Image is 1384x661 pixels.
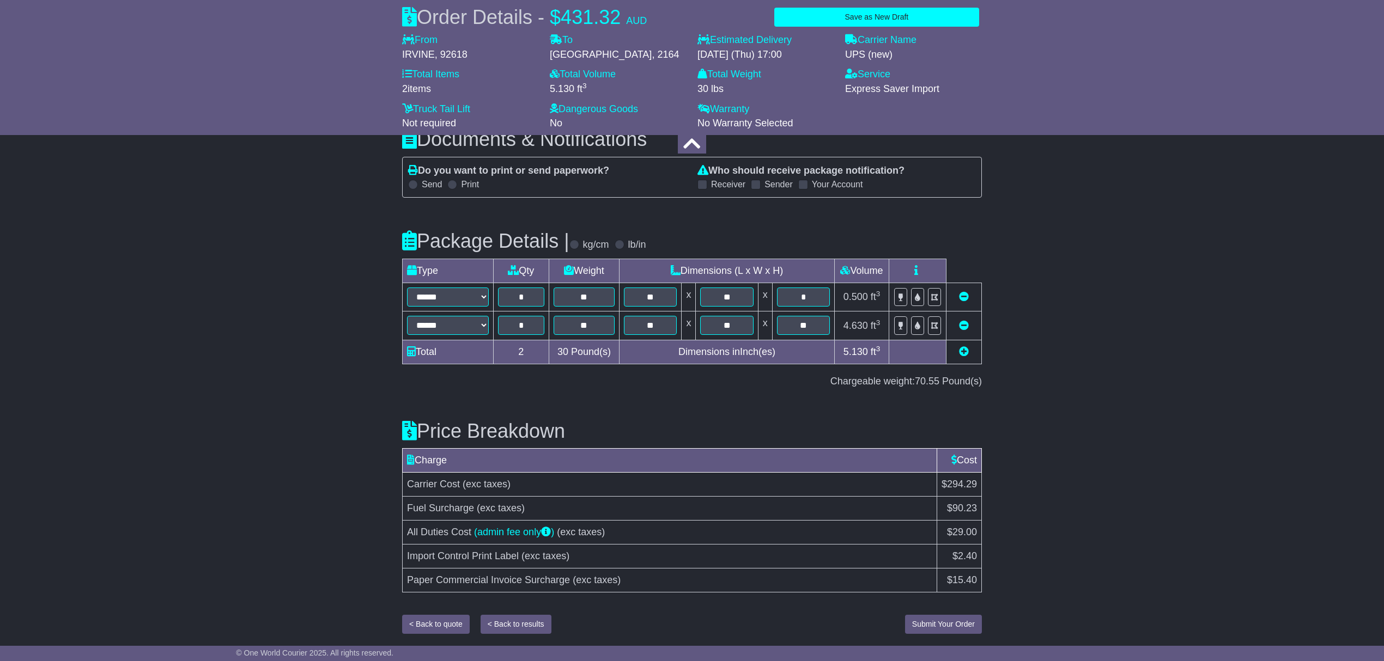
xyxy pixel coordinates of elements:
label: kg/cm [583,239,609,251]
span: Carrier Cost [407,479,460,489]
span: Not required [402,118,456,128]
span: (exc taxes) [477,503,525,513]
span: Submit Your Order [912,620,975,628]
span: ft [577,83,587,94]
div: UPS (new) [845,49,982,61]
td: x [758,283,772,311]
span: 30 [557,346,568,357]
span: $2.40 [952,550,977,561]
span: 2 [402,83,408,94]
span: (exc taxes) [557,527,605,537]
h3: Price Breakdown [402,420,982,442]
a: Add new item [959,346,969,357]
td: Charge [403,449,937,473]
span: Fuel Surcharge [407,503,474,513]
td: x [682,283,696,311]
sup: 3 [582,82,587,90]
td: Type [403,259,494,283]
td: Dimensions in Inch(es) [620,340,835,364]
span: All Duties Cost [407,527,471,537]
div: Order Details - [402,5,647,29]
label: Total Weight [697,69,761,81]
span: 5.130 [843,346,868,357]
label: Your Account [812,179,863,189]
span: [GEOGRAPHIC_DATA] [550,49,652,60]
label: From [402,34,438,46]
span: , 2164 [652,49,679,60]
span: 0.500 [843,291,868,302]
a: Remove this item [959,291,969,302]
div: Chargeable weight: Pound(s) [402,376,982,388]
span: $294.29 [942,479,977,489]
td: Volume [834,259,889,283]
span: $90.23 [947,503,977,513]
div: [DATE] (Thu) 17:00 [697,49,834,61]
button: Save as New Draft [774,8,979,27]
td: Weight [549,259,619,283]
span: (exc taxes) [463,479,511,489]
sup: 3 [876,319,881,327]
label: Do you want to print or send paperwork? [408,165,609,177]
td: x [758,311,772,340]
span: lbs [711,83,724,94]
span: (exc taxes) [521,550,569,561]
label: Who should receive package notification? [697,165,905,177]
label: lb/in [628,239,646,251]
span: $15.40 [947,574,977,585]
label: To [550,34,573,46]
div: items [402,83,539,95]
td: Cost [937,449,981,473]
td: Total [403,340,494,364]
td: 2 [494,340,549,364]
label: Truck Tail Lift [402,103,470,115]
span: (exc taxes) [573,574,621,585]
h3: Documents & Notifications [402,128,982,150]
h3: Package Details | [402,230,569,252]
label: Service [845,69,890,81]
label: Total Volume [550,69,616,81]
td: x [682,311,696,340]
button: Submit Your Order [905,615,982,634]
span: 4.630 [843,320,868,331]
span: 5.130 [550,83,574,94]
span: No Warranty Selected [697,118,793,128]
span: IRVINE [402,49,435,60]
span: ft [871,291,881,302]
button: < Back to quote [402,615,470,634]
label: Sender [764,179,793,189]
label: Send [422,179,442,189]
button: < Back to results [481,615,551,634]
div: Express Saver Import [845,83,982,95]
span: 70.55 [915,376,939,387]
span: ft [871,346,881,357]
td: Qty [494,259,549,283]
td: Pound(s) [549,340,619,364]
span: AUD [626,15,647,26]
label: Receiver [711,179,745,189]
span: No [550,118,562,128]
span: 30 [697,83,708,94]
label: Total Items [402,69,459,81]
a: (admin fee only) [474,527,554,537]
label: Warranty [697,103,749,115]
span: , 92618 [435,49,468,60]
label: Carrier Name [845,34,916,46]
sup: 3 [876,345,881,353]
span: Import Control Print Label [407,550,519,561]
label: Print [461,179,479,189]
span: $29.00 [947,527,977,537]
td: Dimensions (L x W x H) [620,259,835,283]
span: $ [550,6,561,28]
span: © One World Courier 2025. All rights reserved. [236,648,393,657]
span: 431.32 [561,6,621,28]
sup: 3 [876,290,881,298]
label: Dangerous Goods [550,103,638,115]
span: ft [871,320,881,331]
a: Remove this item [959,320,969,331]
label: Estimated Delivery [697,34,834,46]
span: Paper Commercial Invoice Surcharge [407,574,570,585]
